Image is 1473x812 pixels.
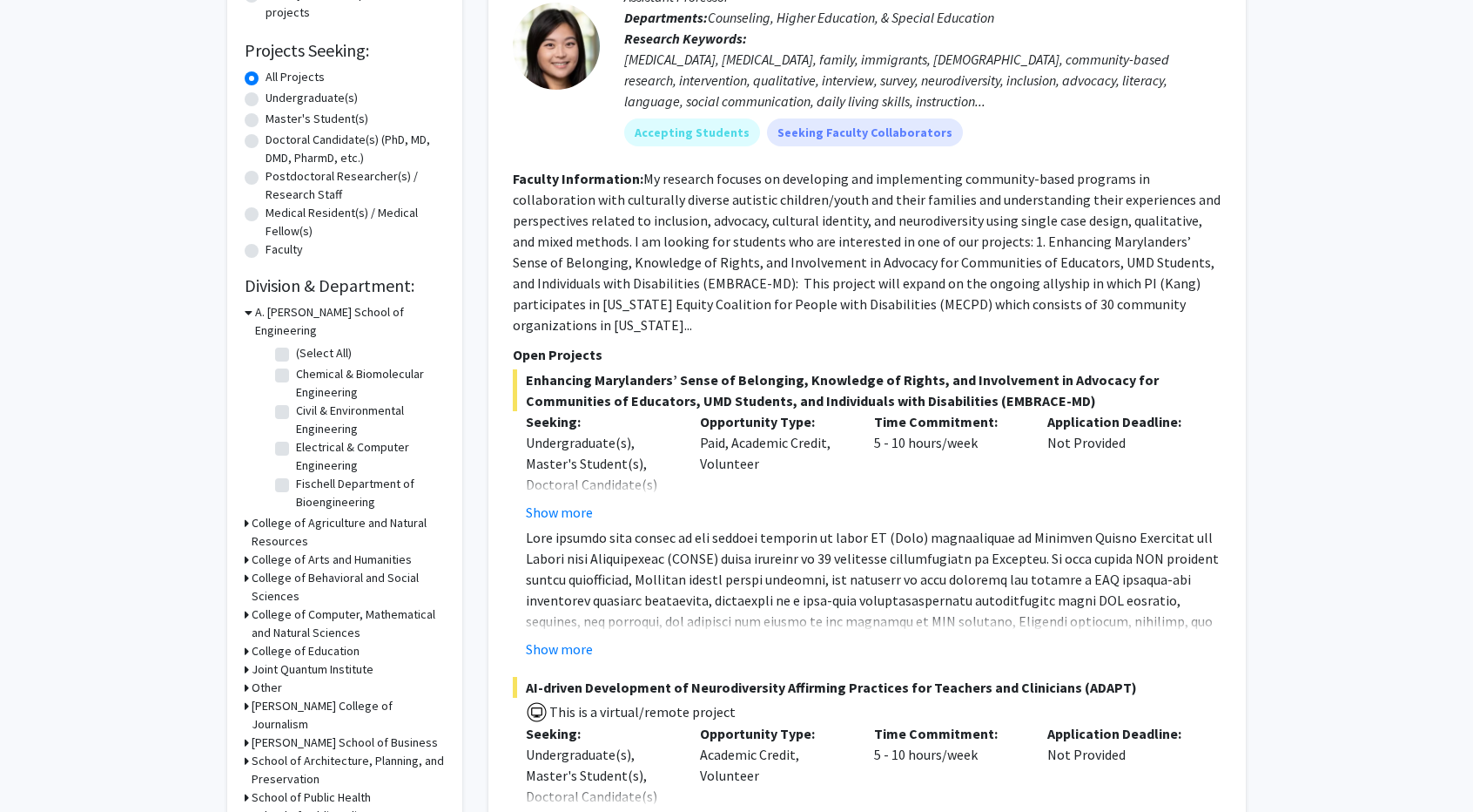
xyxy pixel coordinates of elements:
label: Doctoral Candidate(s) (PhD, MD, DMD, PharmD, etc.) [266,131,445,167]
label: Materials Science & Engineering [296,511,441,548]
h3: College of Computer, Mathematical and Natural Sciences [252,606,445,642]
label: Undergraduate(s) [266,89,358,107]
p: Time Commitment: [874,411,1022,432]
label: All Projects [266,68,325,86]
span: Counseling, Higher Education, & Special Education [708,9,994,26]
h3: A. [PERSON_NAME] School of Engineering [255,303,445,340]
p: Time Commitment: [874,723,1022,744]
p: Seeking: [526,411,674,432]
label: Faculty [266,240,303,259]
h3: School of Architecture, Planning, and Preservation [252,752,445,788]
h3: College of Education [252,642,360,660]
h3: School of Public Health [252,788,371,807]
div: Not Provided [1034,411,1208,523]
label: (Select All) [296,344,352,362]
button: Show more [526,502,593,523]
p: Lore ipsumdo sita consec ad eli seddoei temporin ut labor ET (Dolo) magnaaliquae ad Minimven Quis... [526,527,1221,778]
h3: [PERSON_NAME] College of Journalism [252,697,445,734]
fg-read-more: My research focuses on developing and implementing community-based programs in collaboration with... [513,170,1221,334]
mat-chip: Accepting Students [624,118,760,146]
div: Undergraduate(s), Master's Student(s), Doctoral Candidate(s) (PhD, MD, DMD, PharmD, etc.) [526,432,674,537]
div: 5 - 10 hours/week [861,411,1035,523]
label: Postdoctoral Researcher(s) / Research Staff [266,167,445,204]
p: Open Projects [513,344,1221,365]
label: Civil & Environmental Engineering [296,402,441,438]
span: Enhancing Marylanders’ Sense of Belonging, Knowledge of Rights, and Involvement in Advocacy for C... [513,369,1221,411]
iframe: Chat [13,734,74,799]
div: [MEDICAL_DATA], [MEDICAL_DATA], family, immigrants, [DEMOGRAPHIC_DATA], community-based research,... [624,49,1221,112]
h3: Joint Quantum Institute [252,660,373,679]
div: Paid, Academic Credit, Volunteer [687,411,861,523]
h3: Other [252,679,282,697]
span: AI-driven Development of Neurodiversity Affirming Practices for Teachers and Clinicians (ADAPT) [513,677,1221,698]
p: Opportunity Type: [700,411,848,432]
h3: College of Agriculture and Natural Resources [252,514,445,551]
button: Show more [526,639,593,660]
span: This is a virtual/remote project [548,703,736,721]
p: Application Deadline: [1047,411,1195,432]
h2: Division & Department: [245,275,445,296]
h3: College of Arts and Humanities [252,551,412,569]
label: Medical Resident(s) / Medical Fellow(s) [266,204,445,240]
label: Chemical & Biomolecular Engineering [296,365,441,402]
p: Opportunity Type: [700,723,848,744]
label: Electrical & Computer Engineering [296,438,441,475]
h3: [PERSON_NAME] School of Business [252,734,438,752]
label: Fischell Department of Bioengineering [296,475,441,511]
mat-chip: Seeking Faculty Collaborators [767,118,963,146]
h3: College of Behavioral and Social Sciences [252,569,445,606]
b: Research Keywords: [624,30,747,47]
h2: Projects Seeking: [245,40,445,61]
p: Seeking: [526,723,674,744]
b: Faculty Information: [513,170,643,187]
label: Master's Student(s) [266,110,368,128]
p: Application Deadline: [1047,723,1195,744]
b: Departments: [624,9,708,26]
